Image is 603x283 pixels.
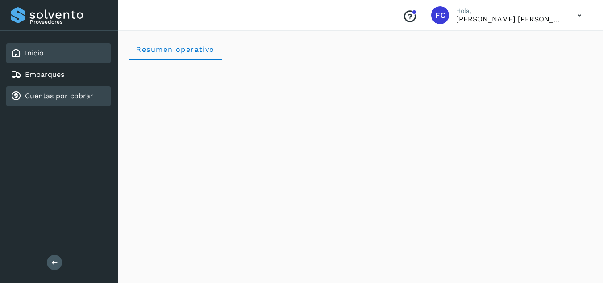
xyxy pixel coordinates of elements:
[6,86,111,106] div: Cuentas por cobrar
[25,49,44,57] a: Inicio
[25,70,64,79] a: Embarques
[136,45,215,54] span: Resumen operativo
[6,65,111,84] div: Embarques
[6,43,111,63] div: Inicio
[456,7,563,15] p: Hola,
[456,15,563,23] p: FRANCO CUEVAS CLARA
[25,92,93,100] a: Cuentas por cobrar
[30,19,107,25] p: Proveedores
